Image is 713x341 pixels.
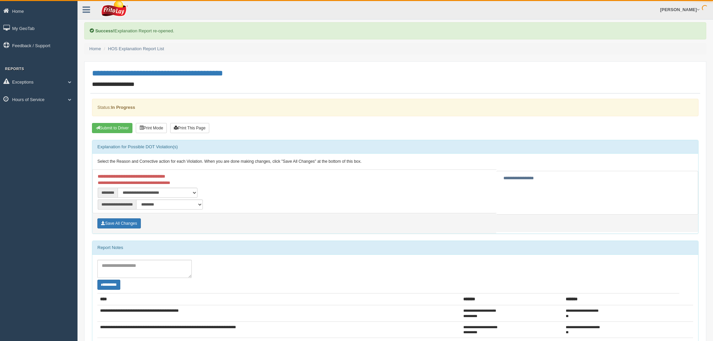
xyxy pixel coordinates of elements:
strong: In Progress [111,105,135,110]
div: Explanation for Possible DOT Violation(s) [92,140,698,154]
a: Home [89,46,101,51]
div: Report Notes [92,241,698,254]
div: Status: [92,99,699,116]
button: Print This Page [170,123,209,133]
b: Success! [95,28,115,33]
button: Save [97,218,141,228]
a: HOS Explanation Report List [108,46,164,51]
div: Explanation Report re-opened. [84,22,706,39]
div: Select the Reason and Corrective action for each Violation. When you are done making changes, cli... [92,154,698,170]
button: Print Mode [136,123,167,133]
button: Change Filter Options [97,280,120,290]
button: Submit To Driver [92,123,132,133]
